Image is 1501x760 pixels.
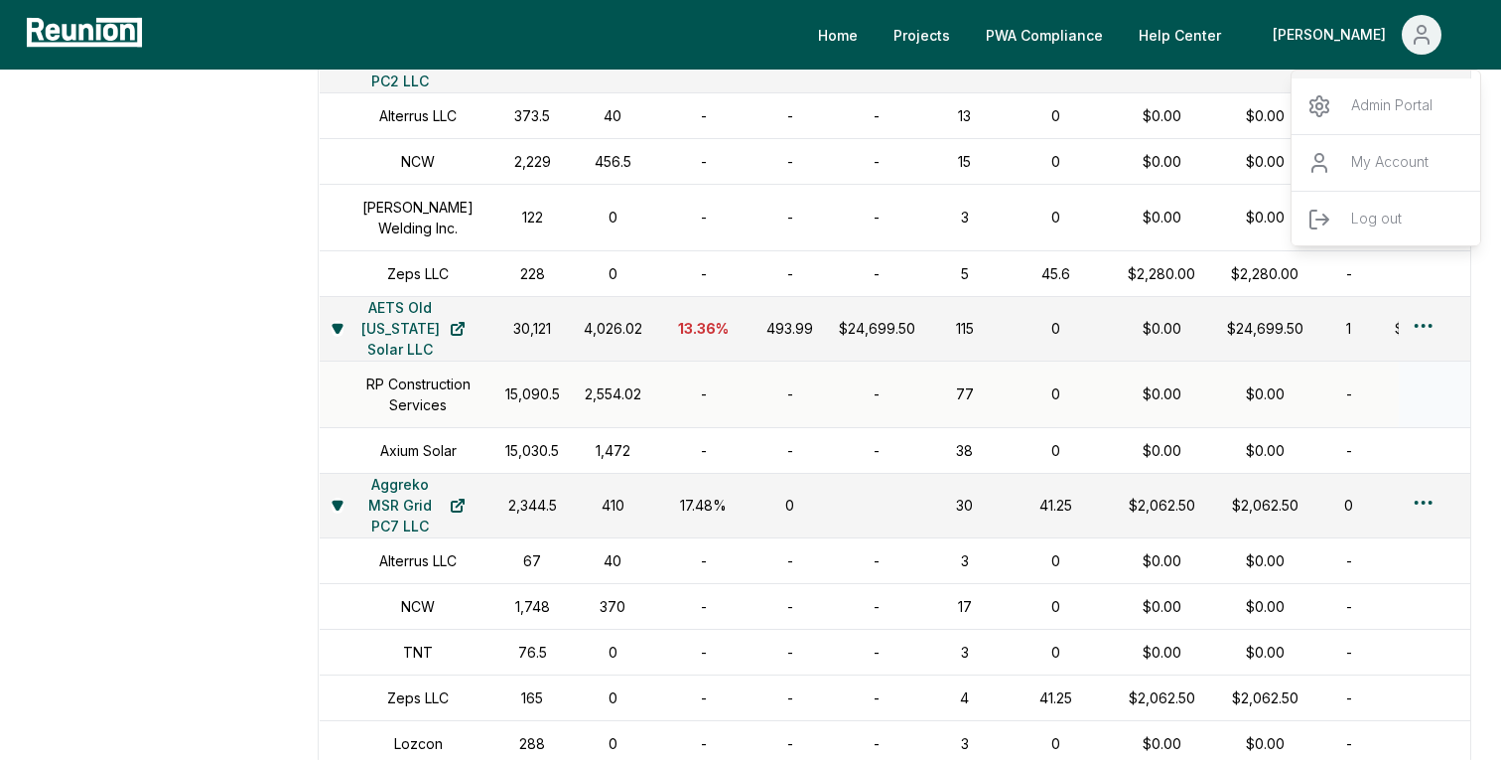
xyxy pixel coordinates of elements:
[505,383,560,404] div: 15,090.5
[584,263,642,284] div: 0
[1395,495,1472,516] div: $0.00
[1227,733,1303,754] div: $0.00
[927,296,1003,361] td: 115
[505,105,560,126] div: 373.5
[1121,151,1203,172] div: $0.00
[1292,78,1482,134] a: Admin Portal
[927,250,1003,296] td: 5
[1121,733,1203,754] div: $0.00
[1315,361,1383,427] td: -
[343,41,481,80] a: Aggreko MSR Grid PC2 LLC
[505,642,560,663] div: 76.5
[1121,596,1203,617] div: $0.00
[1015,596,1097,617] div: 0
[827,184,927,250] td: -
[1121,105,1203,126] div: $0.00
[584,687,642,708] div: 0
[1227,687,1303,708] div: $2,062.50
[584,495,642,516] div: 410
[927,138,1003,184] td: 15
[505,687,560,708] div: 165
[753,138,827,184] td: -
[970,15,1119,55] a: PWA Compliance
[654,675,753,720] td: -
[1015,263,1097,284] div: 45.6
[1227,596,1303,617] div: $0.00
[1292,78,1482,255] div: [PERSON_NAME]
[827,583,927,629] td: -
[1227,550,1303,571] div: $0.00
[387,263,449,284] h1: Zeps LLC
[1351,151,1429,175] p: My Account
[1121,263,1203,284] div: $2,280.00
[666,318,742,339] div: 13.36 %
[927,361,1003,427] td: 77
[1257,15,1457,55] button: [PERSON_NAME]
[355,197,481,238] h1: [PERSON_NAME] Welding Inc.
[1121,642,1203,663] div: $0.00
[355,374,481,415] h1: RP Construction Services
[584,151,642,172] div: 456.5
[1315,537,1383,583] td: -
[827,427,927,473] td: -
[654,361,753,427] td: -
[1383,629,1484,675] td: -
[1383,427,1484,473] td: -
[505,207,560,228] div: 122
[1121,687,1203,708] div: $2,062.50
[1383,361,1484,427] td: -
[802,15,1481,55] nav: Main
[1015,318,1097,339] div: 0
[1227,318,1303,339] div: $24,699.50
[584,207,642,228] div: 0
[827,92,927,138] td: -
[1015,642,1097,663] div: 0
[827,361,927,427] td: -
[1015,687,1097,708] div: 41.25
[1227,383,1303,404] div: $0.00
[753,250,827,296] td: -
[1121,495,1203,516] div: $2,062.50
[584,596,642,617] div: 370
[827,629,927,675] td: -
[827,537,927,583] td: -
[765,318,815,339] div: 493.99
[765,495,815,516] div: 0
[584,642,642,663] div: 0
[1315,250,1383,296] td: -
[1383,675,1484,720] td: -
[1395,318,1472,339] div: $69,030.00
[343,486,481,526] a: Aggreko MSR Grid PC7 LLC
[654,138,753,184] td: -
[1273,15,1394,55] div: [PERSON_NAME]
[654,250,753,296] td: -
[505,733,560,754] div: 288
[380,440,457,461] h1: Axium Solar
[1015,383,1097,404] div: 0
[753,184,827,250] td: -
[401,596,435,617] h1: NCW
[1121,550,1203,571] div: $0.00
[1123,15,1237,55] a: Help Center
[1327,495,1371,516] div: 0
[1015,495,1097,516] div: 41.25
[827,250,927,296] td: -
[1121,207,1203,228] div: $0.00
[753,537,827,583] td: -
[654,583,753,629] td: -
[1315,583,1383,629] td: -
[1227,440,1303,461] div: $0.00
[1227,495,1303,516] div: $2,062.50
[927,537,1003,583] td: 3
[379,105,457,126] h1: Alterrus LLC
[1227,151,1303,172] div: $0.00
[505,596,560,617] div: 1,748
[753,92,827,138] td: -
[1227,642,1303,663] div: $0.00
[1315,675,1383,720] td: -
[1015,207,1097,228] div: 0
[1121,318,1203,339] div: $0.00
[505,440,560,461] div: 15,030.5
[666,495,742,516] div: 17.48 %
[1383,583,1484,629] td: -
